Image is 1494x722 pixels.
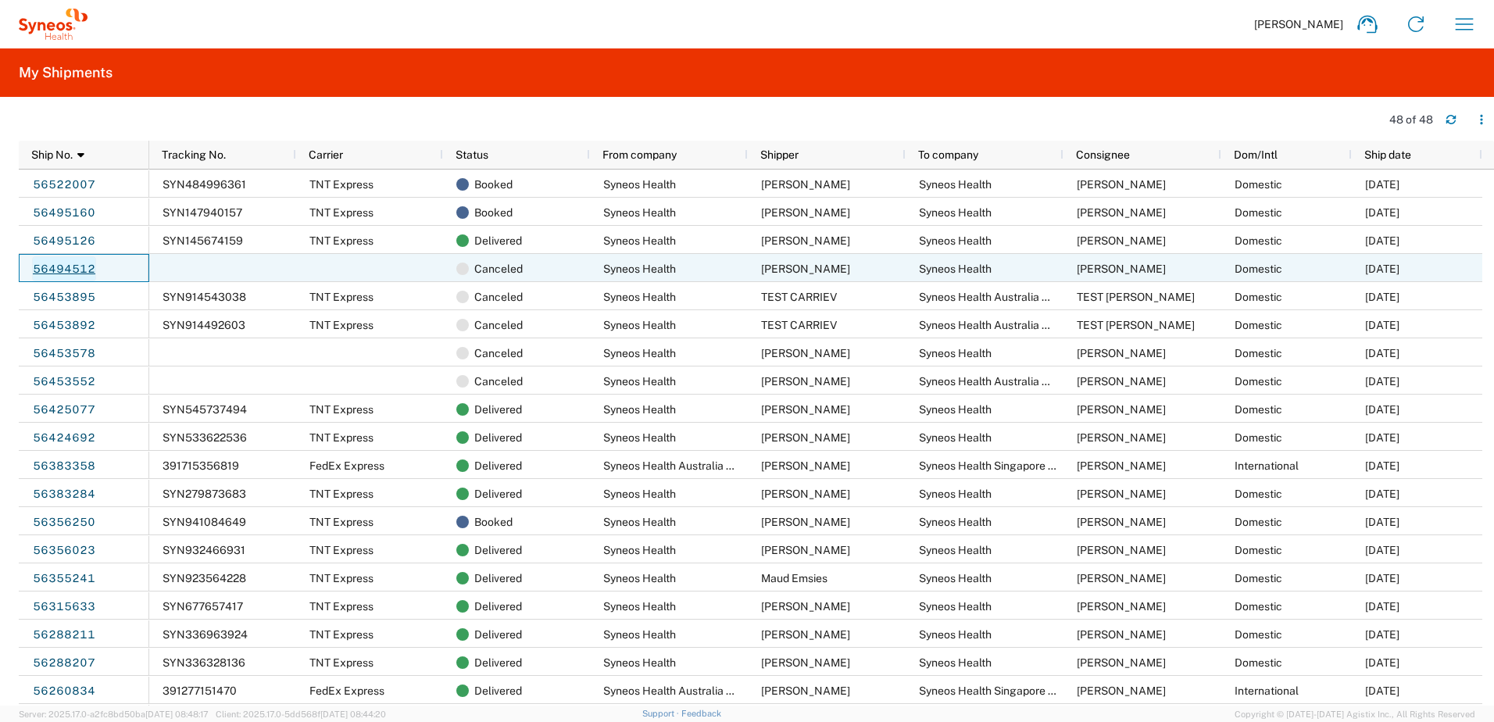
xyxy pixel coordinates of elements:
span: TNT Express [309,319,373,331]
span: Canceled [474,311,523,339]
span: Delivered [474,536,522,564]
a: 56356023 [32,538,96,563]
span: 08/04/2025 [1365,572,1399,584]
span: Domestic [1235,572,1282,584]
span: Chiran Rayamajhi [1077,488,1166,500]
div: 48 of 48 [1389,113,1433,127]
span: TNT Express [309,600,373,613]
span: Domestic [1235,206,1282,219]
span: Delivered [474,227,522,255]
span: Chiran Rayamajhi [1077,347,1166,359]
span: Shipper [760,148,799,161]
span: Dilara Gulener [761,234,850,247]
span: TNT Express [309,234,373,247]
span: Emina Behlic [761,516,850,528]
span: 08/05/2025 [1365,488,1399,500]
span: Delivered [474,395,522,424]
span: Domestic [1235,234,1282,247]
span: Syneos Health Australia Pty Ltd [603,459,760,472]
span: Booked [474,170,513,198]
span: 08/12/2025 [1365,319,1399,331]
a: 56453552 [32,369,96,394]
span: [DATE] 08:48:17 [145,709,209,719]
span: TEST CARRIE V [1077,291,1195,303]
span: SYN941084649 [163,516,246,528]
span: Domestic [1235,319,1282,331]
span: Canceled [474,283,523,311]
span: Carrier [309,148,343,161]
span: TNT Express [309,628,373,641]
span: Syneos Health [919,600,992,613]
span: 391277151470 [163,684,237,697]
span: Syneos Health [603,234,676,247]
span: Domestic [1235,178,1282,191]
span: Trang Vo [761,263,850,275]
span: Ship date [1364,148,1411,161]
a: 56356250 [32,509,96,534]
span: Carola Benzing [761,544,850,556]
span: 08/04/2025 [1365,544,1399,556]
span: TNT Express [309,656,373,669]
span: Domestic [1235,628,1282,641]
span: Tina Sepiadis [761,600,850,613]
a: 56453578 [32,341,96,366]
span: Delivered [474,620,522,649]
span: Chiran Rayamajhi [1077,572,1166,584]
span: Syneos Health [919,178,992,191]
span: Syneos Health [603,206,676,219]
span: SYN932466931 [163,544,245,556]
span: Domestic [1235,600,1282,613]
span: Chiran Rayamajhi [1077,375,1166,388]
span: TEST CARRIE V [1077,319,1195,331]
span: Delivered [474,424,522,452]
span: 08/19/2025 [1365,178,1399,191]
span: Syneos Health [919,347,992,359]
h2: My Shipments [19,63,113,82]
span: Syneos Health [603,488,676,500]
span: Consignee [1076,148,1130,161]
span: SYN914543038 [163,291,246,303]
span: Syneos Health [603,403,676,416]
span: Domestic [1235,431,1282,444]
span: Domestic [1235,263,1282,275]
span: Syneos Health [603,516,676,528]
span: From company [602,148,677,161]
span: SYN336963924 [163,628,248,641]
a: 56495160 [32,200,96,225]
span: Delivered [474,592,522,620]
a: 56315633 [32,594,96,619]
span: 08/22/2025 [1365,206,1399,219]
span: SYN914492603 [163,319,245,331]
a: 56288211 [32,622,96,647]
span: Allison van den Akker [761,628,850,641]
span: SYN923564228 [163,572,246,584]
span: 08/12/2025 [1365,291,1399,303]
span: Syneos Health [919,206,992,219]
span: TNT Express [309,291,373,303]
span: SYN336328136 [163,656,245,669]
span: TNT Express [309,206,373,219]
span: TEST CARRIEV [761,319,837,331]
a: 56495126 [32,228,96,253]
span: Syneos Health Australia Pty Ltd [919,291,1076,303]
a: Feedback [681,709,721,718]
span: Sonya Singh [761,431,850,444]
span: FedEx Express [309,684,384,697]
span: TNT Express [309,516,373,528]
span: Domestic [1235,291,1282,303]
span: Syneos Health [919,403,992,416]
a: 56453895 [32,284,96,309]
span: Syneos Health [603,572,676,584]
span: 08/01/2025 [1365,516,1399,528]
span: 07/25/2025 [1365,628,1399,641]
span: Copyright © [DATE]-[DATE] Agistix Inc., All Rights Reserved [1235,707,1475,721]
span: SYN279873683 [163,488,246,500]
span: Chiran Rayamajhi [761,684,850,697]
span: 08/21/2025 [1365,263,1399,275]
span: Isabelle Park [761,206,850,219]
span: Raheela Tabasum [761,403,850,416]
a: 56425077 [32,397,96,422]
span: 08/15/2025 [1365,347,1399,359]
span: SYN147940157 [163,206,242,219]
span: Chiran Rayamajhi [1077,656,1166,669]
